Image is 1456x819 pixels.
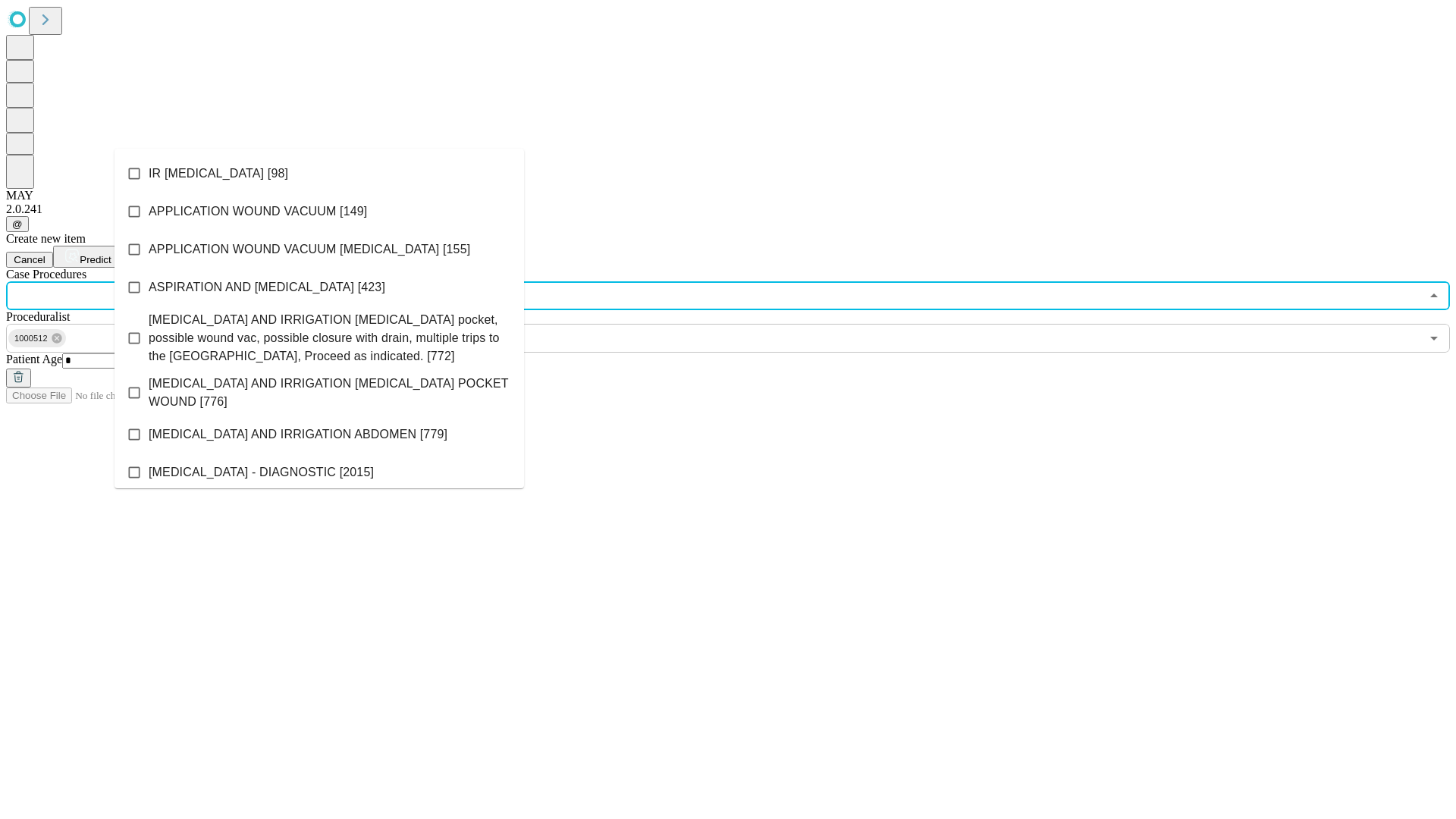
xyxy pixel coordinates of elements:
span: [MEDICAL_DATA] AND IRRIGATION [MEDICAL_DATA] POCKET WOUND [776] [149,375,512,411]
span: ASPIRATION AND [MEDICAL_DATA] [423] [149,278,385,297]
span: 1000512 [8,330,54,347]
span: Proceduralist [6,310,70,323]
span: Predict [80,254,111,265]
span: Patient Age [6,353,62,366]
span: IR [MEDICAL_DATA] [98] [149,165,288,183]
div: MAY [6,189,1450,202]
div: 2.0.241 [6,202,1450,216]
button: Predict [53,246,123,268]
span: [MEDICAL_DATA] - DIAGNOSTIC [2015] [149,463,374,482]
span: [MEDICAL_DATA] AND IRRIGATION [MEDICAL_DATA] pocket, possible wound vac, possible closure with dr... [149,311,512,366]
button: Close [1423,285,1445,306]
button: Open [1423,328,1445,349]
span: @ [12,218,23,230]
span: APPLICATION WOUND VACUUM [MEDICAL_DATA] [155] [149,240,470,259]
span: APPLICATION WOUND VACUUM [149] [149,202,367,221]
span: Create new item [6,232,86,245]
span: Cancel [14,254,45,265]
button: Cancel [6,252,53,268]
span: Scheduled Procedure [6,268,86,281]
button: @ [6,216,29,232]
span: [MEDICAL_DATA] AND IRRIGATION ABDOMEN [779] [149,425,447,444]
div: 1000512 [8,329,66,347]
